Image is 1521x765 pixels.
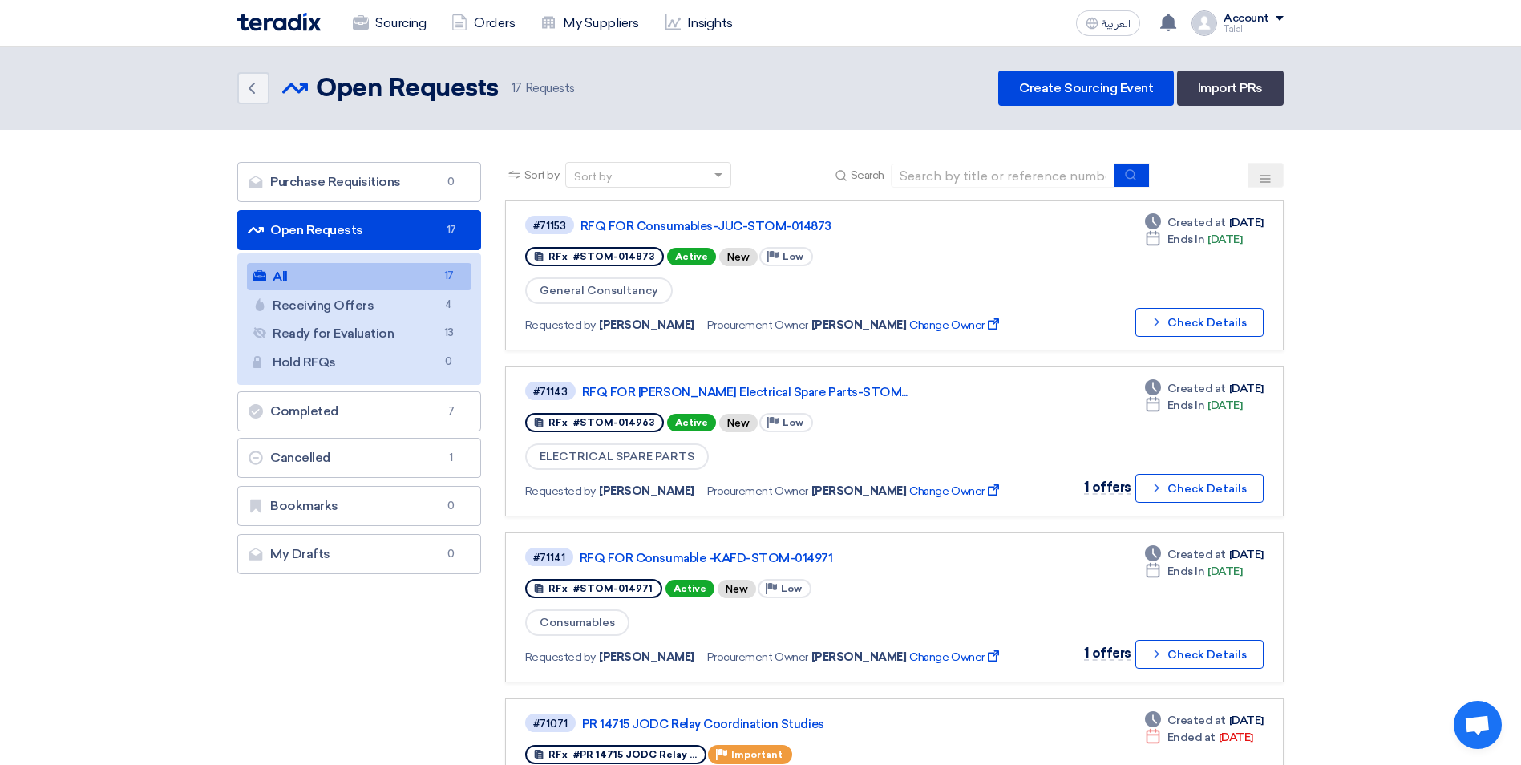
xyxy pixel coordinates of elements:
[316,73,499,105] h2: Open Requests
[582,385,983,399] a: RFQ FOR [PERSON_NAME] Electrical Spare Parts-STOM...
[1167,712,1226,729] span: Created at
[442,498,461,514] span: 0
[247,292,471,319] a: Receiving Offers
[1076,10,1140,36] button: العربية
[533,387,568,397] div: #71143
[998,71,1174,106] a: Create Sourcing Event
[442,403,461,419] span: 7
[1145,546,1264,563] div: [DATE]
[909,483,1001,500] span: Change Owner
[909,649,1001,666] span: Change Owner
[580,551,981,565] a: RFQ FOR Consumable -KAFD-STOM-014971
[525,609,629,636] span: Consumables
[237,486,481,526] a: Bookmarks0
[1224,12,1269,26] div: Account
[719,248,758,266] div: New
[525,317,596,334] span: Requested by
[1135,308,1264,337] button: Check Details
[707,317,808,334] span: Procurement Owner
[573,749,697,760] span: #PR 14715 JODC Relay ...
[718,580,756,598] div: New
[548,417,568,428] span: RFx
[512,81,522,95] span: 17
[783,417,803,428] span: Low
[1145,231,1243,248] div: [DATE]
[442,450,461,466] span: 1
[811,649,907,666] span: [PERSON_NAME]
[1167,546,1226,563] span: Created at
[525,443,709,470] span: ELECTRICAL SPARE PARTS
[891,164,1115,188] input: Search by title or reference number
[599,483,694,500] span: [PERSON_NAME]
[667,248,716,265] span: Active
[573,417,654,428] span: #STOM-014963
[1177,71,1284,106] a: Import PRs
[442,546,461,562] span: 0
[667,414,716,431] span: Active
[247,349,471,376] a: Hold RFQs
[1167,214,1226,231] span: Created at
[439,325,459,342] span: 13
[811,317,907,334] span: [PERSON_NAME]
[528,6,651,41] a: My Suppliers
[1167,729,1216,746] span: Ended at
[237,13,321,31] img: Teradix logo
[1167,231,1205,248] span: Ends In
[851,167,884,184] span: Search
[548,749,568,760] span: RFx
[573,251,654,262] span: #STOM-014873
[1454,701,1502,749] a: Open chat
[599,317,694,334] span: [PERSON_NAME]
[781,583,802,594] span: Low
[439,6,528,41] a: Orders
[533,718,568,729] div: #71071
[442,222,461,238] span: 17
[719,414,758,432] div: New
[1135,474,1264,503] button: Check Details
[524,167,560,184] span: Sort by
[439,354,459,370] span: 0
[599,649,694,666] span: [PERSON_NAME]
[1145,712,1264,729] div: [DATE]
[439,268,459,285] span: 17
[525,277,673,304] span: General Consultancy
[582,717,983,731] a: PR 14715 JODC Relay Coordination Studies
[237,438,481,478] a: Cancelled1
[1167,563,1205,580] span: Ends In
[1084,480,1131,495] span: 1 offers
[442,174,461,190] span: 0
[707,483,808,500] span: Procurement Owner
[525,483,596,500] span: Requested by
[909,317,1001,334] span: Change Owner
[1084,646,1131,661] span: 1 offers
[237,391,481,431] a: Completed7
[512,79,575,98] span: Requests
[1167,397,1205,414] span: Ends In
[247,320,471,347] a: Ready for Evaluation
[573,583,653,594] span: #STOM-014971
[533,552,565,563] div: #71141
[237,162,481,202] a: Purchase Requisitions0
[783,251,803,262] span: Low
[439,297,459,314] span: 4
[548,251,568,262] span: RFx
[1145,729,1253,746] div: [DATE]
[237,210,481,250] a: Open Requests17
[574,168,612,185] div: Sort by
[652,6,746,41] a: Insights
[1145,380,1264,397] div: [DATE]
[707,649,808,666] span: Procurement Owner
[811,483,907,500] span: [PERSON_NAME]
[1167,380,1226,397] span: Created at
[533,221,566,231] div: #71153
[548,583,568,594] span: RFx
[1145,397,1243,414] div: [DATE]
[580,219,981,233] a: RFQ FOR Consumables-JUC-STOM-014873
[1224,25,1284,34] div: Talal
[1191,10,1217,36] img: profile_test.png
[665,580,714,597] span: Active
[1145,214,1264,231] div: [DATE]
[237,534,481,574] a: My Drafts0
[1102,18,1131,30] span: العربية
[731,749,783,760] span: Important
